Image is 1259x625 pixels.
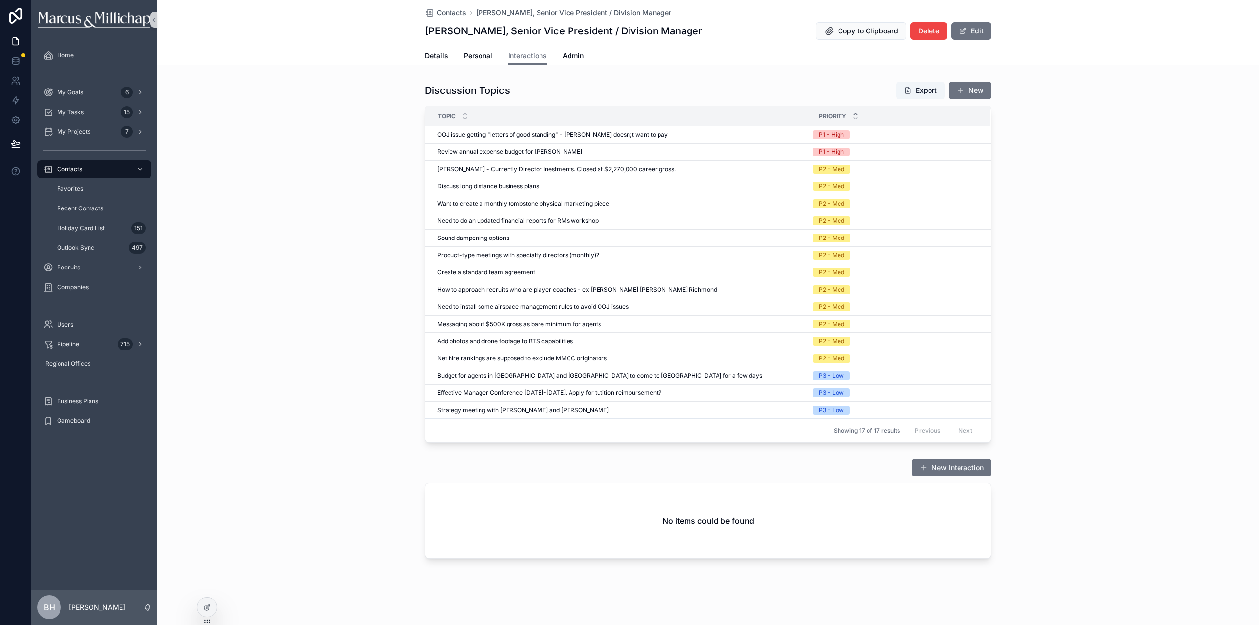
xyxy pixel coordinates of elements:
span: Favorites [57,185,83,193]
span: My Goals [57,89,83,96]
span: BH [44,601,55,613]
span: Add photos and drone footage to BTS capabilities [437,337,573,345]
div: P3 - Low [819,371,844,380]
div: P2 - Med [819,354,844,363]
span: Showing 17 of 17 results [834,427,900,435]
div: P1 - High [819,130,844,139]
span: Messaging about $500K gross as bare minimum for agents [437,320,601,328]
a: Need to install some airspace management rules to avoid OOJ issues [437,303,807,311]
a: Need to do an updated financial reports for RMs workshop [437,217,807,225]
a: P2 - Med [813,337,979,346]
a: Want to create a monthly tombstone physical marketing piece [437,200,807,208]
a: Net hire rankings are supposed to exclude MMCC originators [437,355,807,362]
a: P3 - Low [813,388,979,397]
span: Copy to Clipboard [838,26,898,36]
a: Recent Contacts [49,200,151,217]
h2: No items could be found [662,515,754,527]
span: Need to install some airspace management rules to avoid OOJ issues [437,303,629,311]
span: Recent Contacts [57,205,103,212]
a: Interactions [508,47,547,65]
span: Holiday Card List [57,224,105,232]
div: 7 [121,126,133,138]
span: [PERSON_NAME] - Currently Director Inestments. Closed at $2,270,000 career gross. [437,165,676,173]
a: P2 - Med [813,268,979,277]
a: Business Plans [37,392,151,410]
a: P2 - Med [813,251,979,260]
a: OOJ issue getting "letters of good standing" - [PERSON_NAME] doesn;t want to pay [437,131,807,139]
button: Delete [910,22,947,40]
div: 6 [121,87,133,98]
span: Priority [819,112,846,120]
button: New Interaction [912,459,991,476]
a: Discuss long distance business plans [437,182,807,190]
span: Need to do an updated financial reports for RMs workshop [437,217,599,225]
span: Topic [438,112,456,120]
div: 497 [129,242,146,254]
span: Contacts [437,8,466,18]
span: Gameboard [57,417,90,425]
a: P2 - Med [813,234,979,242]
span: Delete [918,26,939,36]
span: How to approach recruits who are player coaches - ex [PERSON_NAME] [PERSON_NAME] Richmond [437,286,717,294]
div: P2 - Med [819,302,844,311]
a: Product-type meetings with specialty directors (monthly)? [437,251,807,259]
div: P1 - High [819,148,844,156]
span: Budget for agents in [GEOGRAPHIC_DATA] and [GEOGRAPHIC_DATA] to come to [GEOGRAPHIC_DATA] for a f... [437,372,762,380]
a: P2 - Med [813,302,979,311]
div: P2 - Med [819,337,844,346]
a: Gameboard [37,412,151,430]
div: P2 - Med [819,268,844,277]
span: Sound dampening options [437,234,509,242]
button: Export [896,82,945,99]
span: Companies [57,283,89,291]
a: P2 - Med [813,182,979,191]
a: P1 - High [813,148,979,156]
a: P3 - Low [813,371,979,380]
a: Users [37,316,151,333]
span: OOJ issue getting "letters of good standing" - [PERSON_NAME] doesn;t want to pay [437,131,668,139]
span: Recruits [57,264,80,271]
a: Pipeline715 [37,335,151,353]
div: 715 [118,338,133,350]
span: Net hire rankings are supposed to exclude MMCC originators [437,355,607,362]
span: Interactions [508,51,547,60]
span: Users [57,321,73,328]
a: How to approach recruits who are player coaches - ex [PERSON_NAME] [PERSON_NAME] Richmond [437,286,807,294]
div: scrollable content [31,39,157,443]
span: Want to create a monthly tombstone physical marketing piece [437,200,609,208]
span: Discuss long distance business plans [437,182,539,190]
a: Favorites [49,180,151,198]
span: Product-type meetings with specialty directors (monthly)? [437,251,599,259]
span: Personal [464,51,492,60]
a: P3 - Low [813,406,979,415]
span: Admin [563,51,584,60]
span: Outlook Sync [57,244,94,252]
a: Recruits [37,259,151,276]
a: Companies [37,278,151,296]
div: 15 [121,106,133,118]
span: Business Plans [57,397,98,405]
span: Review annual expense budget for [PERSON_NAME] [437,148,582,156]
a: My Tasks15 [37,103,151,121]
button: Edit [951,22,991,40]
a: P2 - Med [813,216,979,225]
a: [PERSON_NAME] - Currently Director Inestments. Closed at $2,270,000 career gross. [437,165,807,173]
span: Create a standard team agreement [437,268,535,276]
span: Effective Manager Conference [DATE]-[DATE]. Apply for tutition reimbursement? [437,389,661,397]
a: Outlook Sync497 [49,239,151,257]
div: P2 - Med [819,251,844,260]
a: Admin [563,47,584,66]
a: P2 - Med [813,285,979,294]
a: Contacts [37,160,151,178]
a: Contacts [425,8,466,18]
a: Details [425,47,448,66]
a: P2 - Med [813,199,979,208]
button: New [949,82,991,99]
p: [PERSON_NAME] [69,602,125,612]
span: My Tasks [57,108,84,116]
div: P2 - Med [819,182,844,191]
a: [PERSON_NAME], Senior Vice President / Division Manager [476,8,671,18]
